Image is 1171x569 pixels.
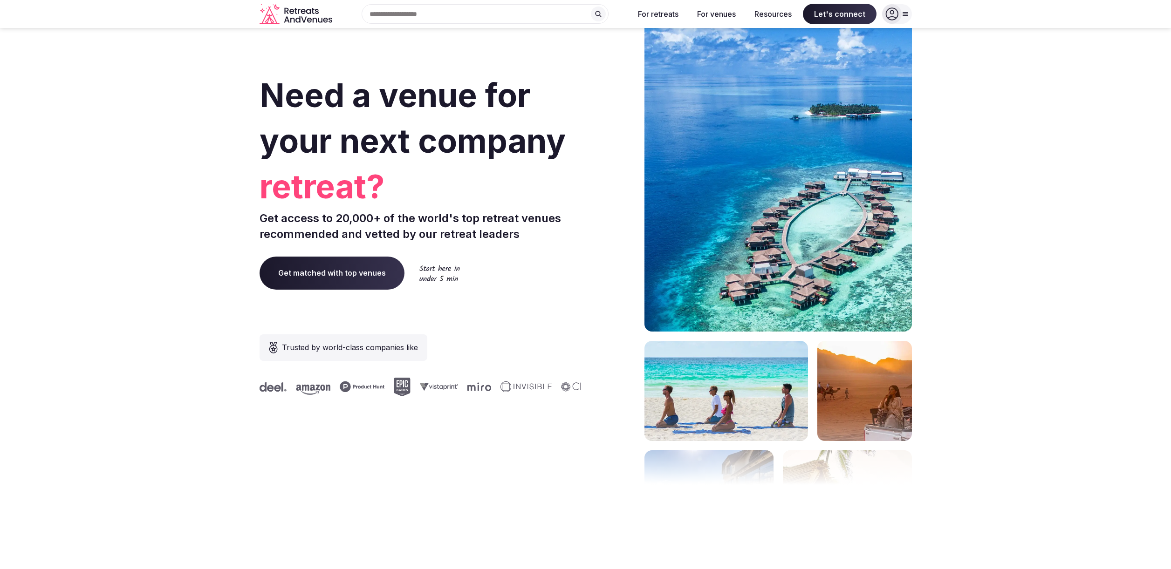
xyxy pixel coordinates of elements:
[419,265,460,281] img: Start here in under 5 min
[500,381,551,393] svg: Invisible company logo
[803,4,877,24] span: Let's connect
[260,210,582,242] p: Get access to 20,000+ of the world's top retreat venues recommended and vetted by our retreat lea...
[260,4,334,25] a: Visit the homepage
[260,4,334,25] svg: Retreats and Venues company logo
[260,257,404,289] a: Get matched with top venues
[282,342,418,353] span: Trusted by world-class companies like
[260,164,582,210] span: retreat?
[630,4,686,24] button: For retreats
[817,341,912,441] img: woman sitting in back of truck with camels
[690,4,743,24] button: For venues
[747,4,799,24] button: Resources
[419,383,458,391] svg: Vistaprint company logo
[259,382,286,392] svg: Deel company logo
[644,341,808,441] img: yoga on tropical beach
[260,75,566,161] span: Need a venue for your next company
[467,382,491,391] svg: Miro company logo
[393,378,410,396] svg: Epic Games company logo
